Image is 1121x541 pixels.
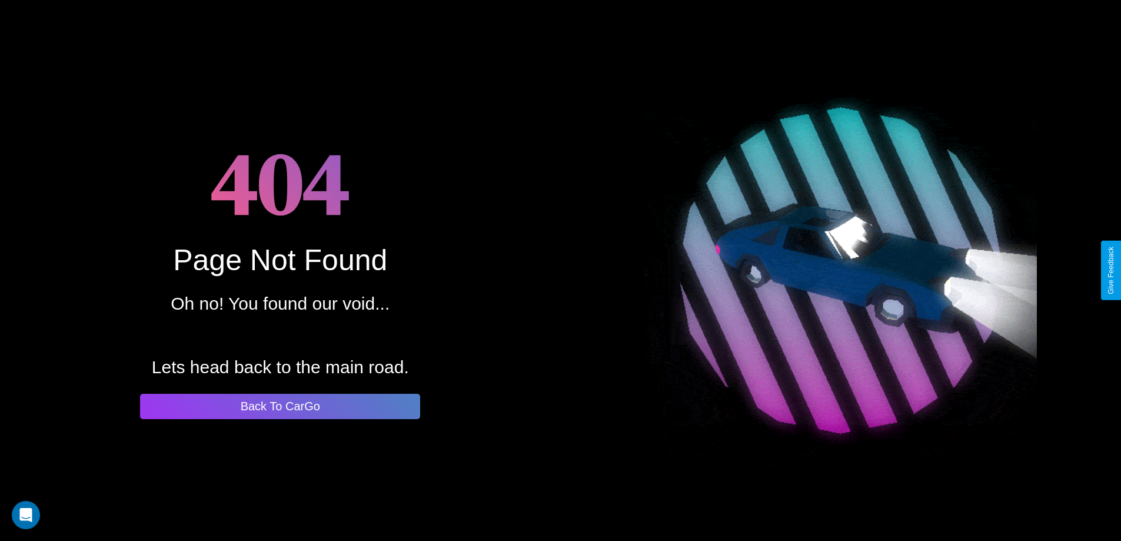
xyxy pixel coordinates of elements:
h1: 404 [211,122,350,243]
div: Open Intercom Messenger [12,501,40,529]
div: Page Not Found [173,243,387,277]
p: Oh no! You found our void... Lets head back to the main road. [152,288,409,383]
div: Give Feedback [1107,247,1115,294]
button: Back To CarGo [140,394,420,419]
img: spinning car [644,74,1037,467]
